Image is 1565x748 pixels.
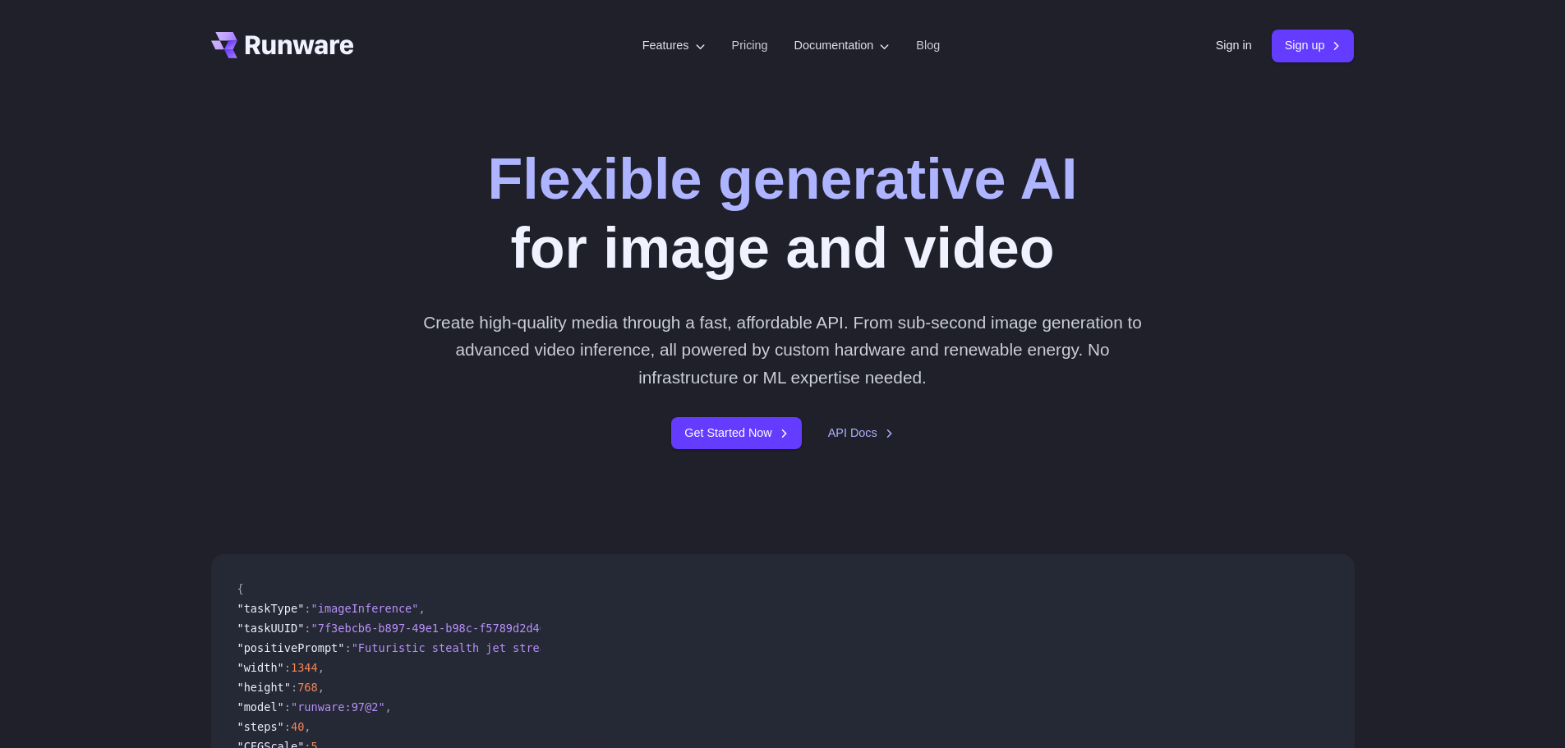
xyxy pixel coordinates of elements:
[237,681,291,694] span: "height"
[237,661,284,674] span: "width"
[237,641,345,654] span: "positivePrompt"
[237,602,305,615] span: "taskType"
[318,681,325,694] span: ,
[671,417,801,449] a: Get Started Now
[284,661,291,674] span: :
[1272,30,1355,62] a: Sign up
[828,424,894,443] a: API Docs
[417,309,1148,391] p: Create high-quality media through a fast, affordable API. From sub-second image generation to adv...
[237,582,244,595] span: {
[794,36,891,55] label: Documentation
[304,602,311,615] span: :
[284,720,291,733] span: :
[211,32,354,58] a: Go to /
[291,661,318,674] span: 1344
[318,661,325,674] span: ,
[732,36,768,55] a: Pricing
[291,700,385,714] span: "runware:97@2"
[1216,36,1252,55] a: Sign in
[237,700,284,714] span: "model"
[284,700,291,714] span: :
[344,641,351,654] span: :
[916,36,940,55] a: Blog
[304,720,311,733] span: ,
[304,622,311,635] span: :
[311,602,419,615] span: "imageInference"
[237,720,284,733] span: "steps"
[352,641,964,654] span: "Futuristic stealth jet streaking through a neon-lit cityscape with glowing purple exhaust"
[297,681,318,694] span: 768
[487,147,1077,211] strong: Flexible generative AI
[418,602,425,615] span: ,
[385,700,392,714] span: ,
[487,145,1077,282] h1: for image and video
[237,622,305,635] span: "taskUUID"
[291,681,297,694] span: :
[642,36,706,55] label: Features
[311,622,567,635] span: "7f3ebcb6-b897-49e1-b98c-f5789d2d40d7"
[291,720,304,733] span: 40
